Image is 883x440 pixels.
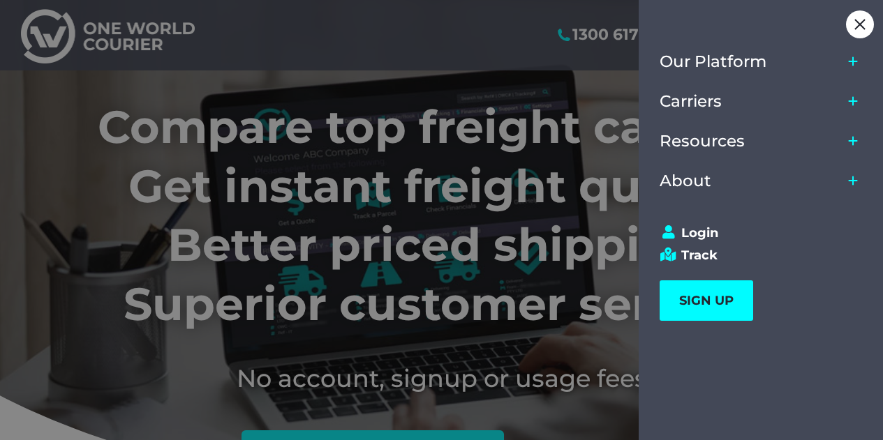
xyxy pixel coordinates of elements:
a: Resources [660,121,843,161]
span: Our Platform [660,52,766,71]
a: Track [660,248,849,263]
a: SIGN UP [660,280,753,321]
a: About [660,161,843,201]
a: Carriers [660,82,843,121]
span: Resources [660,132,745,151]
span: SIGN UP [679,293,734,308]
a: Login [660,225,849,241]
span: Carriers [660,92,722,111]
a: Our Platform [660,42,843,82]
span: About [660,172,711,190]
div: Close [846,10,874,38]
